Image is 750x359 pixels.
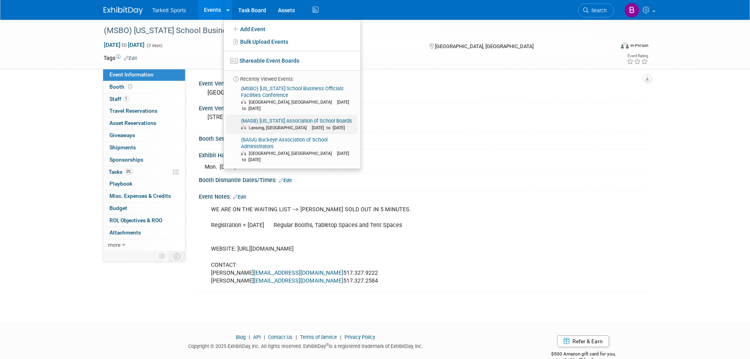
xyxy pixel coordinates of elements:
[268,334,293,340] a: Contact Us
[123,96,129,102] span: 1
[126,84,134,89] span: Booth not reserved yet
[294,334,299,340] span: |
[312,125,349,130] span: [DATE] to [DATE]
[557,335,609,347] a: Refer & Earn
[103,117,185,129] a: Asset Reservations
[224,54,361,68] a: Shareable Event Boards
[120,42,128,48] span: to
[109,205,127,211] span: Budget
[230,58,238,64] img: seventboard-3.png
[103,130,185,141] a: Giveaways
[262,334,267,340] span: |
[621,42,629,48] img: Format-Inperson.png
[146,43,163,48] span: (3 days)
[624,3,639,18] img: Bill Moffitt
[226,115,357,134] a: (MASB) [US_STATE] Association of School Boards Lansing, [GEOGRAPHIC_DATA] [DATE] to [DATE]
[103,239,185,251] a: more
[109,96,129,102] span: Staff
[233,194,246,200] a: Edit
[103,142,185,154] a: Shipments
[247,334,252,340] span: |
[109,84,134,90] span: Booth
[254,277,343,284] a: [EMAIL_ADDRESS][DOMAIN_NAME]
[103,178,185,190] a: Playbook
[103,105,185,117] a: Travel Reservations
[207,113,377,121] pre: [STREET_ADDRESS]
[220,163,236,171] td: [DATE]
[627,54,648,58] div: Event Rating
[279,178,292,183] a: Edit
[199,191,647,201] div: Event Notes:
[206,202,560,289] div: WE ARE ON THE WAITING LIST --> [PERSON_NAME] SOLD OUT IN 5 MINUTES. Registration = [DATE] Regular...
[104,54,137,62] td: Tags
[109,71,154,78] span: Event Information
[109,156,143,163] span: Sponsorships
[103,215,185,227] a: ROI, Objectives & ROO
[109,108,157,114] span: Travel Reservations
[104,41,145,48] span: [DATE] [DATE]
[109,217,162,223] span: ROI, Objectives & ROO
[103,69,185,81] a: Event Information
[109,180,132,187] span: Playbook
[338,334,343,340] span: |
[124,56,137,61] a: Edit
[109,229,141,236] span: Attachments
[109,120,156,126] span: Asset Reservations
[241,100,349,111] span: [DATE] to [DATE]
[205,87,641,99] div: [GEOGRAPHIC_DATA]
[568,41,649,53] div: Event Format
[199,102,647,112] div: Event Venue Address:
[103,166,185,178] a: Tasks0%
[103,81,185,93] a: Booth
[109,169,133,175] span: Tasks
[249,100,336,105] span: [GEOGRAPHIC_DATA], [GEOGRAPHIC_DATA]
[103,227,185,239] a: Attachments
[103,190,185,202] a: Misc. Expenses & Credits
[630,43,648,48] div: In-Person
[103,154,185,166] a: Sponsorships
[169,251,185,261] td: Toggle Event Tabs
[156,251,169,261] td: Personalize Event Tab Strip
[101,24,602,38] div: (MSBO) [US_STATE] School Business Officials Facilities Conference
[109,132,135,138] span: Giveaways
[224,71,361,83] li: Recently Viewed Events:
[224,23,361,35] a: Add Event
[249,151,336,156] span: [GEOGRAPHIC_DATA], [GEOGRAPHIC_DATA]
[249,125,311,130] span: Lansing, [GEOGRAPHIC_DATA]
[152,7,186,13] span: Tarkett Sports
[578,4,614,17] a: Search
[199,78,647,87] div: Event Venue Name:
[199,133,647,143] div: Booth Set-up Dates/Times:
[300,334,337,340] a: Terms of Service
[124,169,133,175] span: 0%
[253,334,261,340] a: API
[199,174,647,184] div: Booth Dismantle Dates/Times:
[199,149,647,160] div: Exhibit Hall Dates/Times:
[326,342,329,347] sup: ®
[236,334,246,340] a: Blog
[103,203,185,214] a: Budget
[589,7,607,13] span: Search
[108,242,120,248] span: more
[205,163,220,171] td: Mon.
[226,134,357,166] a: (BASA) Buckeye Association of School Administrators [GEOGRAPHIC_DATA], [GEOGRAPHIC_DATA] [DATE] t...
[109,193,171,199] span: Misc. Expenses & Credits
[435,43,533,49] span: [GEOGRAPHIC_DATA], [GEOGRAPHIC_DATA]
[104,341,508,350] div: Copyright © 2025 ExhibitDay, Inc. All rights reserved. ExhibitDay is a registered trademark of Ex...
[344,334,375,340] a: Privacy Policy
[109,144,136,151] span: Shipments
[226,83,357,115] a: (MSBO) [US_STATE] School Business Officials Facilities Conference [GEOGRAPHIC_DATA], [GEOGRAPHIC_...
[104,7,143,15] img: ExhibitDay
[224,35,361,48] a: Bulk Upload Events
[254,270,343,276] a: [EMAIL_ADDRESS][DOMAIN_NAME]
[103,93,185,105] a: Staff1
